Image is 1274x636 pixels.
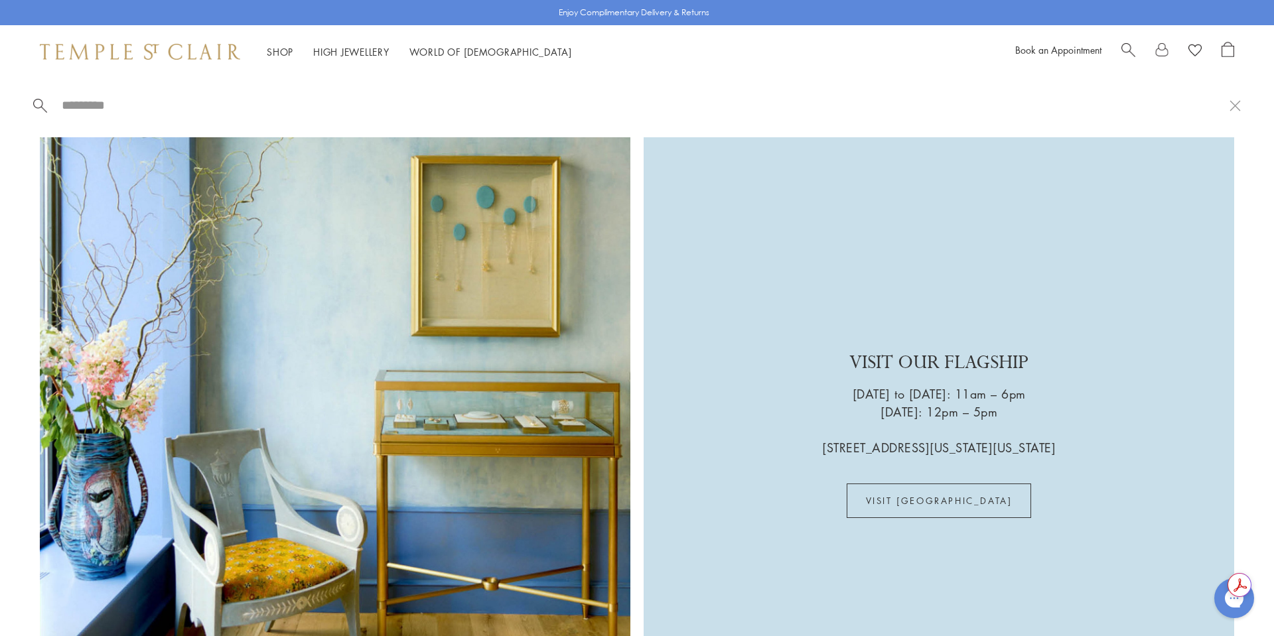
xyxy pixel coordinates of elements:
[1222,42,1234,62] a: Open Shopping Bag
[267,44,572,60] nav: Main navigation
[313,45,389,58] a: High JewelleryHigh Jewellery
[822,421,1056,457] p: [STREET_ADDRESS][US_STATE][US_STATE]
[1208,574,1261,623] iframe: Gorgias live chat messenger
[267,45,293,58] a: ShopShop
[849,347,1028,385] p: VISIT OUR FLAGSHIP
[853,385,1026,421] p: [DATE] to [DATE]: 11am – 6pm [DATE]: 12pm – 5pm
[1188,42,1202,62] a: View Wishlist
[1121,42,1135,62] a: Search
[409,45,572,58] a: World of [DEMOGRAPHIC_DATA]World of [DEMOGRAPHIC_DATA]
[40,44,240,60] img: Temple St. Clair
[1015,43,1101,56] a: Book an Appointment
[847,483,1032,518] a: VISIT [GEOGRAPHIC_DATA]
[559,6,709,19] p: Enjoy Complimentary Delivery & Returns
